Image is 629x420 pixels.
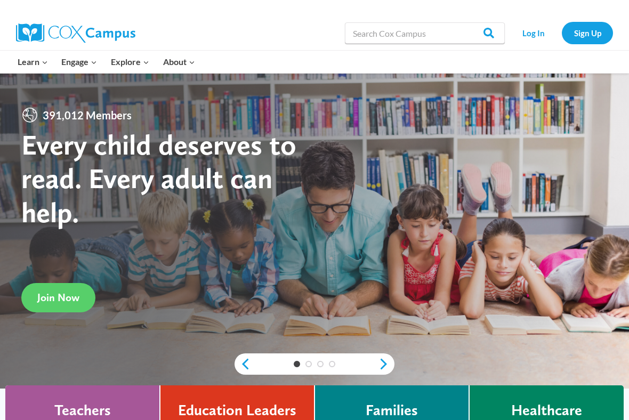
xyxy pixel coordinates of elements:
nav: Primary Navigation [11,51,201,73]
input: Search Cox Campus [345,22,505,44]
a: previous [235,358,251,370]
a: next [378,358,394,370]
a: 2 [305,361,312,367]
a: Join Now [21,283,95,312]
h4: Families [366,401,418,419]
div: content slider buttons [235,353,394,375]
h4: Education Leaders [178,401,296,419]
strong: Every child deserves to read. Every adult can help. [21,127,296,229]
span: Engage [61,55,97,69]
span: 391,012 Members [38,107,136,124]
span: Explore [111,55,149,69]
span: About [163,55,195,69]
h4: Teachers [54,401,111,419]
a: 1 [294,361,300,367]
a: Log In [510,22,557,44]
a: 4 [329,361,335,367]
span: Join Now [37,291,79,304]
a: Sign Up [562,22,613,44]
a: 3 [317,361,324,367]
img: Cox Campus [16,23,135,43]
nav: Secondary Navigation [510,22,613,44]
span: Learn [18,55,48,69]
h4: Healthcare [511,401,582,419]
